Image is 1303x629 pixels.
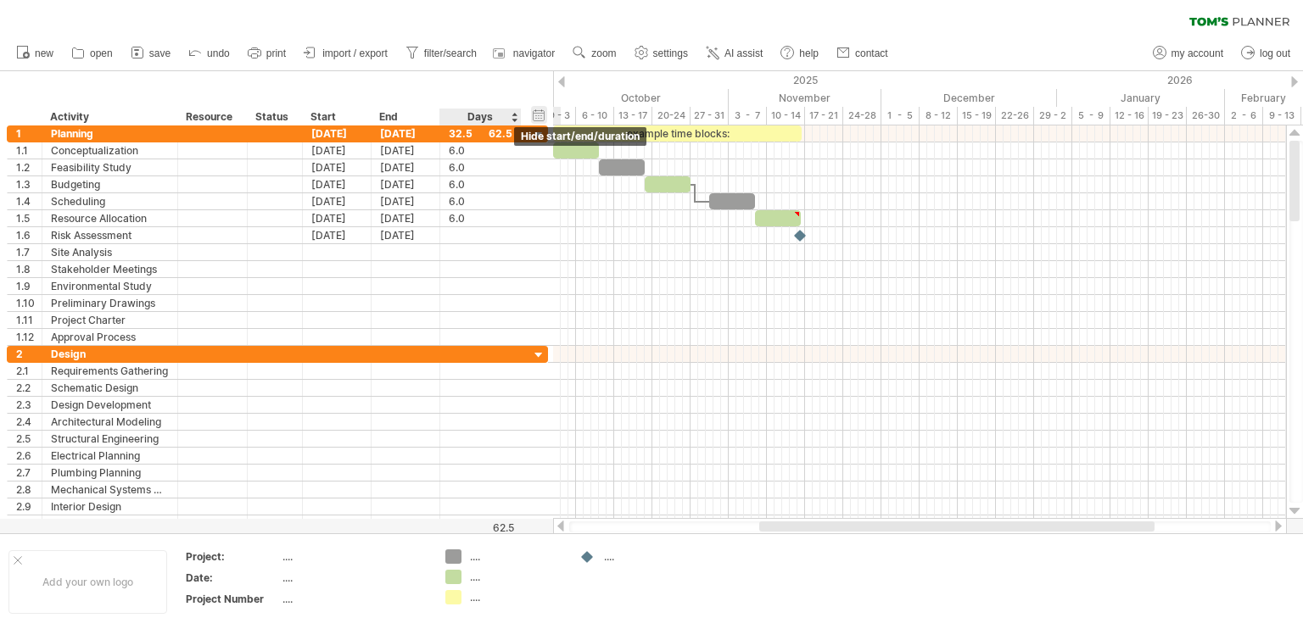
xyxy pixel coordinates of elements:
span: import / export [322,47,388,59]
div: 2.10 [16,515,42,532]
div: 1.7 [16,244,42,260]
div: [DATE] [303,227,372,243]
a: print [243,42,291,64]
div: 62.5 [441,521,514,534]
div: Plumbing Planning [51,465,169,481]
div: 22-26 [996,107,1034,125]
div: 2.6 [16,448,42,464]
a: open [67,42,118,64]
div: Feasibility Study [51,159,169,175]
div: 9 - 13 [1263,107,1301,125]
div: [DATE] [372,210,440,226]
span: open [90,47,113,59]
div: Resource [186,109,238,125]
a: new [12,42,59,64]
div: 2.2 [16,380,42,396]
div: Design Development [51,397,169,413]
div: Status [255,109,293,125]
div: Landscape Design [51,515,169,532]
div: 1 - 5 [881,107,920,125]
div: .... [604,549,696,564]
div: 1.3 [16,176,42,192]
div: 8 - 12 [920,107,958,125]
a: settings [630,42,693,64]
span: hide start/end/duration [521,130,640,142]
div: Approval Process [51,329,169,345]
div: 2.7 [16,465,42,481]
span: filter/search [424,47,477,59]
div: [DATE] [303,193,372,209]
div: .... [470,590,562,604]
div: example time blocks: [553,125,802,142]
div: 20-24 [652,107,691,125]
div: Scheduling [51,193,169,209]
a: AI assist [702,42,768,64]
div: 1.10 [16,295,42,311]
span: AI assist [724,47,763,59]
span: print [266,47,286,59]
div: End [379,109,430,125]
div: 13 - 17 [614,107,652,125]
div: 1.6 [16,227,42,243]
div: 2.8 [16,481,42,498]
div: Risk Assessment [51,227,169,243]
div: Project Charter [51,312,169,328]
div: [DATE] [303,210,372,226]
span: navigator [513,47,555,59]
div: 2 [16,346,42,362]
div: 27 - 31 [691,107,729,125]
div: 1 [16,125,42,142]
div: Environmental Study [51,278,169,294]
div: Preliminary Drawings [51,295,169,311]
div: 24-28 [843,107,881,125]
div: [DATE] [372,193,440,209]
div: Requirements Gathering [51,363,169,379]
span: contact [855,47,888,59]
div: 17 - 21 [805,107,843,125]
div: 2 - 6 [1225,107,1263,125]
div: December 2025 [881,89,1057,107]
a: log out [1237,42,1295,64]
div: 2.3 [16,397,42,413]
div: 1.8 [16,261,42,277]
div: .... [470,549,562,564]
div: Schematic Design [51,380,169,396]
div: 2.9 [16,498,42,515]
div: 29 - 2 [1034,107,1072,125]
div: [DATE] [372,159,440,175]
div: 32.5 [449,125,512,142]
div: .... [470,570,562,584]
div: 6.0 [449,159,512,175]
div: 6 - 10 [576,107,614,125]
div: [DATE] [303,142,372,159]
div: Project: [186,549,279,564]
div: 6.0 [449,142,512,159]
a: undo [184,42,235,64]
a: filter/search [401,42,482,64]
div: .... [282,571,425,585]
a: navigator [490,42,560,64]
div: Electrical Planning [51,448,169,464]
a: contact [832,42,893,64]
div: 29 - 3 [538,107,576,125]
div: Activity [50,109,168,125]
div: .... [282,592,425,606]
div: Structural Engineering [51,431,169,447]
div: [DATE] [372,227,440,243]
div: October 2025 [553,89,729,107]
div: [DATE] [372,142,440,159]
a: my account [1149,42,1228,64]
div: Interior Design [51,498,169,515]
div: [DATE] [303,125,372,142]
div: 19 - 23 [1149,107,1187,125]
a: import / export [299,42,393,64]
span: undo [207,47,230,59]
div: January 2026 [1057,89,1225,107]
div: 10 - 14 [767,107,805,125]
div: 2.1 [16,363,42,379]
div: Start [310,109,361,125]
div: Mechanical Systems Design [51,481,169,498]
div: 1.2 [16,159,42,175]
div: 15 - 19 [958,107,996,125]
div: 2.4 [16,414,42,430]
